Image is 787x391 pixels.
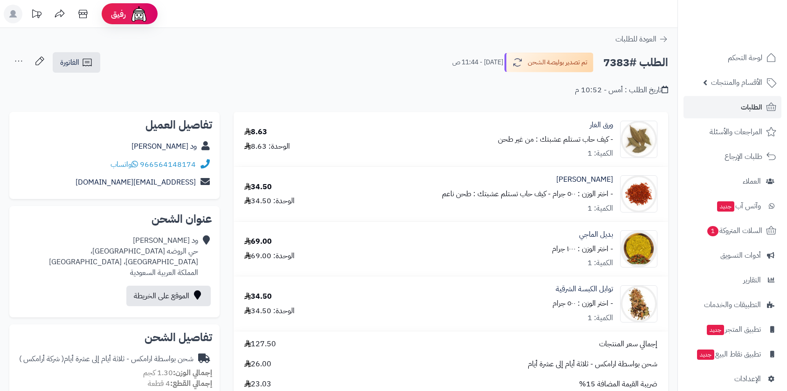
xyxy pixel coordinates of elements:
div: 69.00 [244,236,272,247]
span: 26.00 [244,359,271,370]
div: 34.50 [244,291,272,302]
span: تطبيق نقاط البيع [696,348,761,361]
a: الفاتورة [53,52,100,73]
span: شحن بواسطة ارامكس - ثلاثة أيام إلى عشرة أيام [528,359,657,370]
strong: إجمالي القطع: [170,378,212,389]
small: 4 قطعة [148,378,212,389]
a: واتساب [110,159,138,170]
a: [PERSON_NAME] [556,174,613,185]
div: الكمية: 1 [587,258,613,268]
div: الوحدة: 69.00 [244,251,295,261]
a: توابل الكبسة الشرقية [556,284,613,295]
img: 257b34cc7f6d1049ef806e789b18fa2e1eb-90x90.png [621,230,657,268]
a: أدوات التسويق [683,244,781,267]
small: - اختر الوزن : ٥٠٠ جرام [552,188,613,199]
small: 1.30 كجم [143,367,212,378]
img: 2024a524a680e3beffce11ed673fda8d41c-90x90.jpg [621,175,657,213]
a: العملاء [683,170,781,192]
span: المراجعات والأسئلة [710,125,762,138]
a: [EMAIL_ADDRESS][DOMAIN_NAME] [76,177,196,188]
span: طلبات الإرجاع [725,150,762,163]
a: بديل الماجي [579,229,613,240]
span: إجمالي سعر المنتجات [599,339,657,350]
div: 34.50 [244,182,272,192]
span: جديد [707,325,724,335]
span: 23.03 [244,379,271,390]
img: logo-2.png [724,7,778,27]
div: الوحدة: 34.50 [244,196,295,206]
div: الكمية: 1 [587,313,613,323]
small: - اختر الوزن : ١٠٠٠ جرام [552,243,613,254]
h2: عنوان الشحن [17,213,212,225]
small: [DATE] - 11:44 ص [452,58,503,67]
a: التقارير [683,269,781,291]
img: 1135f4a5349a558461e48718627d296585-90x90.jpg [621,121,657,158]
span: تطبيق المتجر [706,323,761,336]
div: ود [PERSON_NAME] حي الروضه [GEOGRAPHIC_DATA]، [GEOGRAPHIC_DATA]، [GEOGRAPHIC_DATA] المملكة العربي... [49,235,198,278]
a: المراجعات والأسئلة [683,121,781,143]
div: شحن بواسطة ارامكس - ثلاثة أيام إلى عشرة أيام [19,354,193,364]
h2: تفاصيل العميل [17,119,212,130]
a: تطبيق المتجرجديد [683,318,781,341]
a: 966564148174 [140,159,196,170]
small: - اختر الوزن : ٥٠٠ جرام [552,298,613,309]
a: تطبيق نقاط البيعجديد [683,343,781,365]
div: الوحدة: 8.63 [244,141,290,152]
img: ai-face.png [130,5,148,23]
a: ود [PERSON_NAME] [131,141,197,152]
strong: إجمالي الوزن: [173,367,212,378]
span: الإعدادات [734,372,761,385]
a: لوحة التحكم [683,47,781,69]
span: 1 [707,226,719,237]
span: الطلبات [741,101,762,114]
span: الأقسام والمنتجات [711,76,762,89]
img: 27967ae0f5be94ba31e710301e419fa05f4-90x90.jpeg [621,285,657,322]
span: العودة للطلبات [615,34,656,45]
h2: الطلب #7383 [603,53,668,72]
span: أدوات التسويق [720,249,761,262]
a: الطلبات [683,96,781,118]
div: الكمية: 1 [587,148,613,159]
a: التطبيقات والخدمات [683,294,781,316]
span: التقارير [743,274,761,287]
span: رفيق [111,8,126,20]
span: جديد [717,201,734,212]
a: السلات المتروكة1 [683,220,781,242]
div: تاريخ الطلب : أمس - 10:52 م [575,85,668,96]
span: ( شركة أرامكس ) [19,353,64,364]
button: تم تصدير بوليصة الشحن [504,53,594,72]
span: العملاء [743,175,761,188]
div: الوحدة: 34.50 [244,306,295,316]
a: الموقع على الخريطة [126,286,211,306]
span: 127.50 [244,339,276,350]
small: - كيف حاب تستلم عشبتك : من غير طحن [498,134,613,145]
span: وآتس آب [716,199,761,213]
div: 8.63 [244,127,267,137]
small: - كيف حاب تستلم عشبتك : طحن ناعم [442,188,551,199]
a: طلبات الإرجاع [683,145,781,168]
a: تحديثات المنصة [25,5,48,26]
div: الكمية: 1 [587,203,613,214]
span: جديد [697,350,714,360]
a: العودة للطلبات [615,34,668,45]
span: الفاتورة [60,57,79,68]
a: ورق الغار [590,120,613,130]
span: ضريبة القيمة المضافة 15% [579,379,657,390]
span: لوحة التحكم [728,51,762,64]
a: الإعدادات [683,368,781,390]
span: السلات المتروكة [706,224,762,237]
h2: تفاصيل الشحن [17,332,212,343]
span: التطبيقات والخدمات [704,298,761,311]
a: وآتس آبجديد [683,195,781,217]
